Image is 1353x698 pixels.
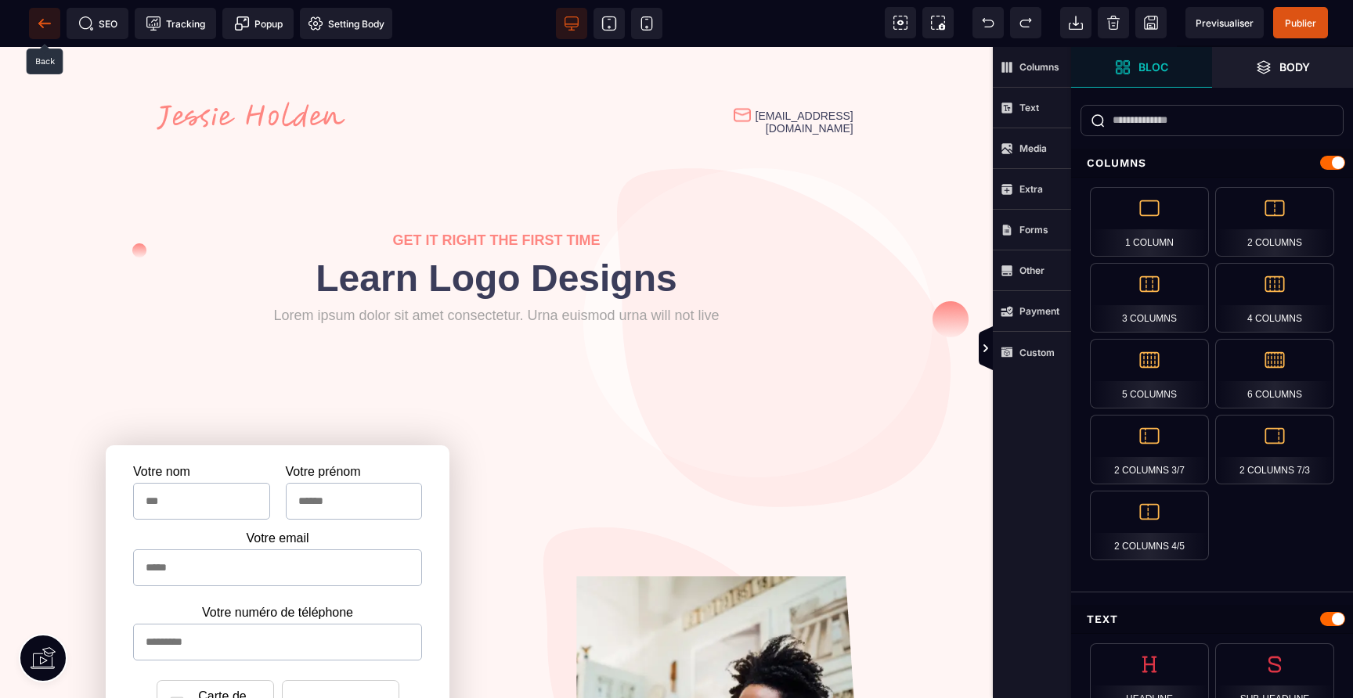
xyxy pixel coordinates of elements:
[1019,142,1047,154] strong: Media
[1019,347,1055,358] strong: Custom
[1138,61,1168,73] strong: Bloc
[1215,263,1334,333] div: 4 Columns
[1019,61,1059,73] strong: Columns
[1090,415,1209,484] div: 2 Columns 3/7
[1285,17,1316,29] span: Publier
[1215,339,1334,408] div: 6 Columns
[922,7,954,38] span: Screenshot
[1212,47,1353,88] span: Open Layer Manager
[1019,264,1045,276] strong: Other
[1019,224,1048,236] strong: Forms
[1019,183,1043,195] strong: Extra
[133,418,190,431] label: Votre nom
[234,16,283,31] span: Popup
[1071,47,1212,88] span: Open Blocks
[78,16,117,31] span: SEO
[133,559,422,573] label: Votre numéro de téléphone
[1279,61,1310,73] strong: Body
[1090,491,1209,560] div: 2 Columns 4/5
[133,484,422,498] label: Votre email
[1019,102,1039,113] strong: Text
[1215,187,1334,257] div: 2 Columns
[1196,17,1254,29] span: Previsualiser
[146,16,205,31] span: Tracking
[1090,263,1209,333] div: 3 Columns
[1185,7,1264,38] span: Preview
[322,649,362,664] label: PayPal
[885,7,916,38] span: View components
[1090,339,1209,408] div: 5 Columns
[286,418,361,431] label: Votre prénom
[1071,605,1353,634] div: Text
[733,59,752,77] img: cb6c4b3ee664f54de325ce04952e4a63_Group_11_(1).png
[1090,187,1209,257] div: 1 Column
[165,645,189,668] img: svg+xml;base64,PHN2ZyB4bWxucz0iaHR0cDovL3d3dy53My5vcmcvMjAwMC9zdmciIHdpZHRoPSIxMDAiIHZpZXdCb3g9Ij...
[1215,415,1334,484] div: 2 Columns 7/3
[197,642,249,671] label: Carte de crédit
[1019,305,1059,317] strong: Payment
[752,59,837,92] text: [EMAIL_ADDRESS][DOMAIN_NAME]
[308,16,384,31] span: Setting Body
[157,55,345,83] img: 7846bf60b50d1368bc4f2c111ceec227_logo.png
[1071,149,1353,178] div: Columns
